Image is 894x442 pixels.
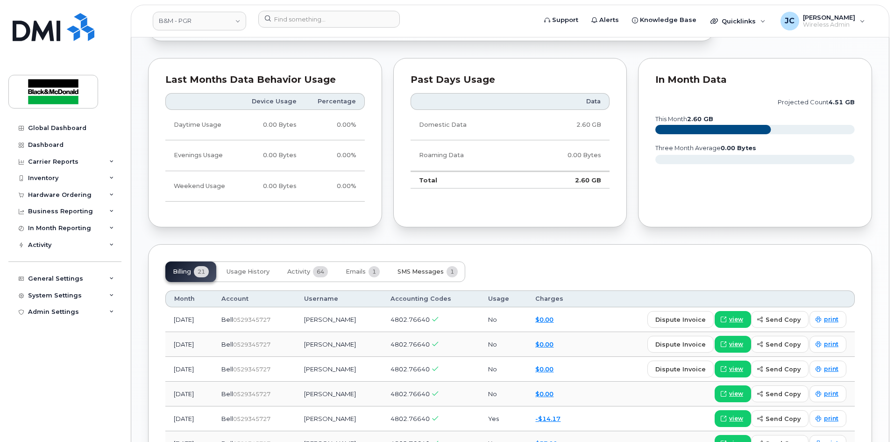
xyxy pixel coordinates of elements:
[809,336,846,353] a: print
[715,361,751,377] a: view
[221,316,233,323] span: Bell
[715,385,751,402] a: view
[239,110,305,140] td: 0.00 Bytes
[165,290,213,307] th: Month
[233,316,270,323] span: 0529345727
[535,415,561,422] a: -$14.17
[751,336,809,353] button: send copy
[287,268,310,275] span: Activity
[751,311,809,328] button: send copy
[233,391,270,398] span: 0529345727
[153,12,246,30] a: B&M - PGR
[233,415,270,422] span: 0529345727
[239,171,305,202] td: 0.00 Bytes
[729,414,743,423] span: view
[221,390,233,398] span: Bell
[522,140,610,171] td: 0.00 Bytes
[480,290,527,307] th: Usage
[729,315,743,324] span: view
[397,268,444,275] span: SMS Messages
[640,15,696,25] span: Knowledge Base
[647,311,714,328] button: dispute invoice
[390,341,430,348] span: 4802.76640
[296,406,382,431] td: [PERSON_NAME]
[258,11,400,28] input: Find something...
[305,110,365,140] td: 0.00%
[715,336,751,353] a: view
[480,357,527,382] td: No
[480,332,527,357] td: No
[233,366,270,373] span: 0529345727
[655,75,855,85] div: In Month Data
[522,93,610,110] th: Data
[809,311,846,328] a: print
[687,116,713,123] tspan: 2.60 GB
[824,365,838,373] span: print
[625,11,703,29] a: Knowledge Base
[766,340,801,349] span: send copy
[729,390,743,398] span: view
[655,145,756,152] text: three month average
[305,93,365,110] th: Percentage
[655,365,706,374] span: dispute invoice
[382,290,480,307] th: Accounting Codes
[751,385,809,402] button: send copy
[535,365,553,373] a: $0.00
[766,414,801,423] span: send copy
[535,341,553,348] a: $0.00
[165,171,365,202] tr: Friday from 6:00pm to Monday 8:00am
[480,382,527,406] td: No
[766,390,801,399] span: send copy
[221,365,233,373] span: Bell
[785,15,795,27] span: JC
[346,268,366,275] span: Emails
[233,341,270,348] span: 0529345727
[552,15,578,25] span: Support
[221,341,233,348] span: Bell
[239,140,305,171] td: 0.00 Bytes
[447,266,458,277] span: 1
[751,410,809,427] button: send copy
[296,382,382,406] td: [PERSON_NAME]
[165,110,239,140] td: Daytime Usage
[829,99,855,106] tspan: 4.51 GB
[809,385,846,402] a: print
[824,315,838,324] span: print
[390,415,430,422] span: 4802.76640
[766,365,801,374] span: send copy
[729,365,743,373] span: view
[165,307,213,332] td: [DATE]
[522,110,610,140] td: 2.60 GB
[778,99,855,106] text: projected count
[165,140,365,171] tr: Weekdays from 6:00pm to 8:00am
[390,390,430,398] span: 4802.76640
[296,290,382,307] th: Username
[313,266,328,277] span: 64
[715,410,751,427] a: view
[165,382,213,406] td: [DATE]
[585,11,625,29] a: Alerts
[715,311,751,328] a: view
[522,171,610,189] td: 2.60 GB
[390,365,430,373] span: 4802.76640
[824,340,838,348] span: print
[527,290,583,307] th: Charges
[729,340,743,348] span: view
[655,340,706,349] span: dispute invoice
[165,357,213,382] td: [DATE]
[296,307,382,332] td: [PERSON_NAME]
[305,171,365,202] td: 0.00%
[824,414,838,423] span: print
[655,315,706,324] span: dispute invoice
[305,140,365,171] td: 0.00%
[296,332,382,357] td: [PERSON_NAME]
[480,307,527,332] td: No
[751,361,809,377] button: send copy
[411,75,610,85] div: Past Days Usage
[165,140,239,171] td: Evenings Usage
[809,361,846,377] a: print
[165,171,239,202] td: Weekend Usage
[369,266,380,277] span: 1
[239,93,305,110] th: Device Usage
[824,390,838,398] span: print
